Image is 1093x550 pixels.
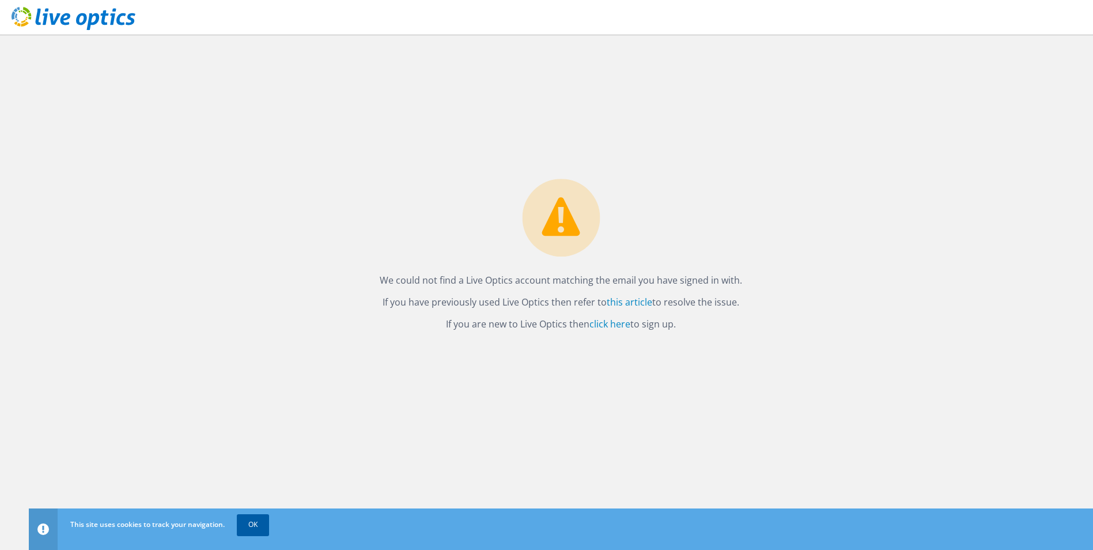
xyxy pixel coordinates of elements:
[607,296,652,308] a: this article
[237,514,269,535] a: OK
[70,519,225,529] span: This site uses cookies to track your navigation.
[589,318,630,330] a: click here
[380,294,742,310] p: If you have previously used Live Optics then refer to to resolve the issue.
[380,272,742,288] p: We could not find a Live Optics account matching the email you have signed in with.
[380,316,742,332] p: If you are new to Live Optics then to sign up.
